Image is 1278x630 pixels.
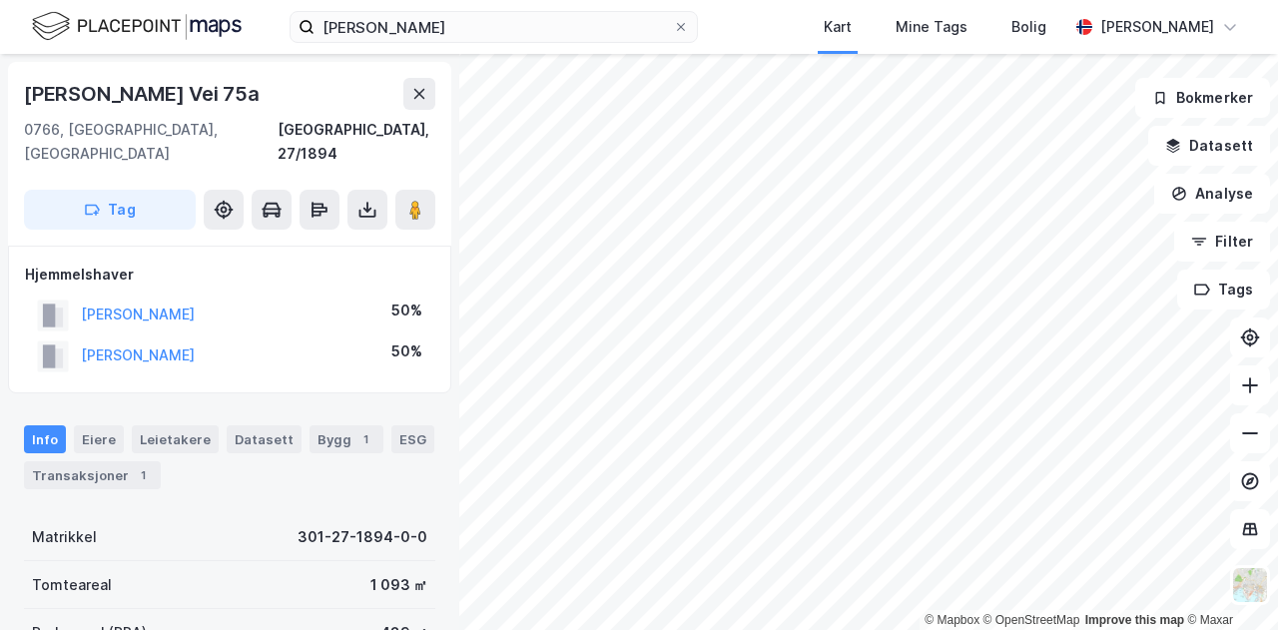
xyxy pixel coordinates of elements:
[278,118,435,166] div: [GEOGRAPHIC_DATA], 27/1894
[1174,222,1270,262] button: Filter
[74,425,124,453] div: Eiere
[24,118,278,166] div: 0766, [GEOGRAPHIC_DATA], [GEOGRAPHIC_DATA]
[983,613,1080,627] a: OpenStreetMap
[132,425,219,453] div: Leietakere
[1135,78,1270,118] button: Bokmerker
[391,425,434,453] div: ESG
[1178,534,1278,630] iframe: Chat Widget
[133,465,153,485] div: 1
[391,339,422,363] div: 50%
[227,425,302,453] div: Datasett
[824,15,852,39] div: Kart
[1177,270,1270,310] button: Tags
[1154,174,1270,214] button: Analyse
[24,190,196,230] button: Tag
[1100,15,1214,39] div: [PERSON_NAME]
[32,573,112,597] div: Tomteareal
[310,425,383,453] div: Bygg
[370,573,427,597] div: 1 093 ㎡
[25,263,434,287] div: Hjemmelshaver
[24,425,66,453] div: Info
[1011,15,1046,39] div: Bolig
[391,299,422,322] div: 50%
[32,9,242,44] img: logo.f888ab2527a4732fd821a326f86c7f29.svg
[298,525,427,549] div: 301-27-1894-0-0
[896,15,967,39] div: Mine Tags
[1178,534,1278,630] div: Kontrollprogram for chat
[1085,613,1184,627] a: Improve this map
[355,429,375,449] div: 1
[24,78,264,110] div: [PERSON_NAME] Vei 75a
[1148,126,1270,166] button: Datasett
[315,12,673,42] input: Søk på adresse, matrikkel, gårdeiere, leietakere eller personer
[24,461,161,489] div: Transaksjoner
[925,613,979,627] a: Mapbox
[32,525,97,549] div: Matrikkel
